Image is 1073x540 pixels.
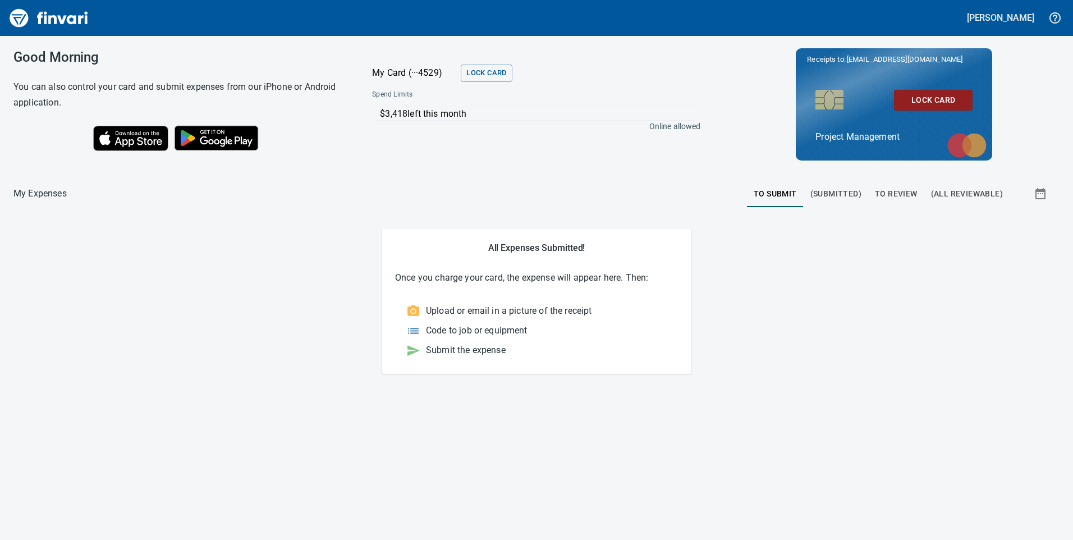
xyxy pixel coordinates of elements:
[964,9,1037,26] button: [PERSON_NAME]
[942,127,992,163] img: mastercard.svg
[810,187,861,201] span: (Submitted)
[380,107,695,121] p: $3,418 left this month
[466,67,506,80] span: Lock Card
[931,187,1003,201] span: (All Reviewable)
[13,79,344,111] h6: You can also control your card and submit expenses from our iPhone or Android application.
[395,242,678,254] h5: All Expenses Submitted!
[894,90,973,111] button: Lock Card
[807,54,981,65] p: Receipts to:
[426,324,528,337] p: Code to job or equipment
[426,304,591,318] p: Upload or email in a picture of the receipt
[1024,180,1060,207] button: Show transactions within a particular date range
[372,89,556,100] span: Spend Limits
[461,65,512,82] button: Lock Card
[395,271,678,285] p: Once you charge your card, the expense will appear here. Then:
[13,49,344,65] h3: Good Morning
[372,66,456,80] p: My Card (···4529)
[93,126,168,151] img: Download on the App Store
[363,121,700,132] p: Online allowed
[967,12,1034,24] h5: [PERSON_NAME]
[875,187,918,201] span: To Review
[13,187,67,200] nav: breadcrumb
[903,93,964,107] span: Lock Card
[754,187,797,201] span: To Submit
[13,187,67,200] p: My Expenses
[815,130,973,144] p: Project Management
[846,54,964,65] span: [EMAIL_ADDRESS][DOMAIN_NAME]
[168,120,265,157] img: Get it on Google Play
[7,4,91,31] img: Finvari
[426,344,506,357] p: Submit the expense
